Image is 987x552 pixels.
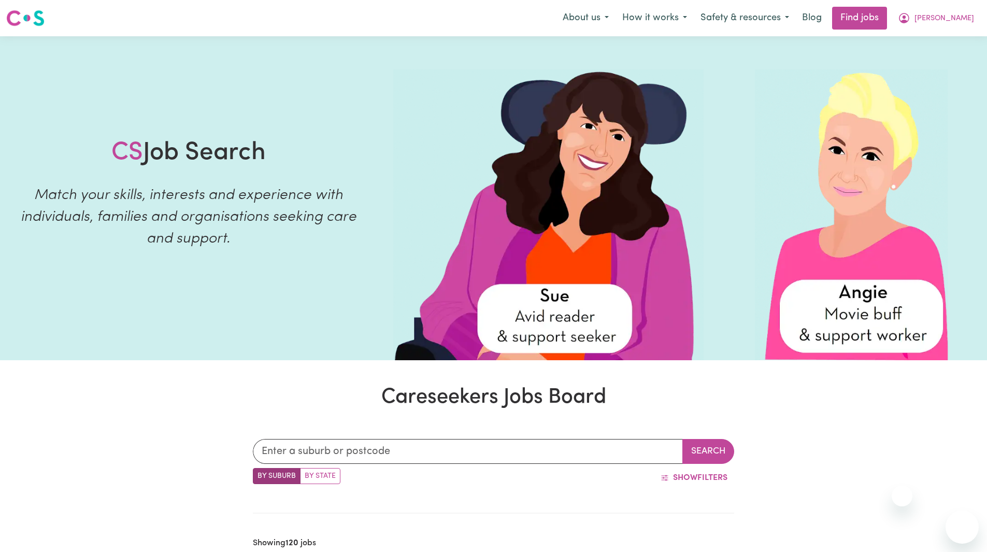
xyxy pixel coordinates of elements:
[285,539,298,547] b: 120
[253,468,301,484] label: Search by suburb/post code
[253,439,683,464] input: Enter a suburb or postcode
[682,439,734,464] button: Search
[253,539,316,548] h2: Showing jobs
[796,7,828,30] a: Blog
[12,185,364,250] p: Match your skills, interests and experience with individuals, families and organisations seeking ...
[6,6,45,30] a: Careseekers logo
[616,7,694,29] button: How it works
[111,138,266,168] h1: Job Search
[892,486,912,506] iframe: Close message
[914,13,974,24] span: [PERSON_NAME]
[832,7,887,30] a: Find jobs
[654,468,734,488] button: ShowFilters
[946,511,979,544] iframe: Button to launch messaging window
[300,468,340,484] label: Search by state
[891,7,981,29] button: My Account
[556,7,616,29] button: About us
[673,474,697,482] span: Show
[6,9,45,27] img: Careseekers logo
[694,7,796,29] button: Safety & resources
[111,140,143,165] span: CS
